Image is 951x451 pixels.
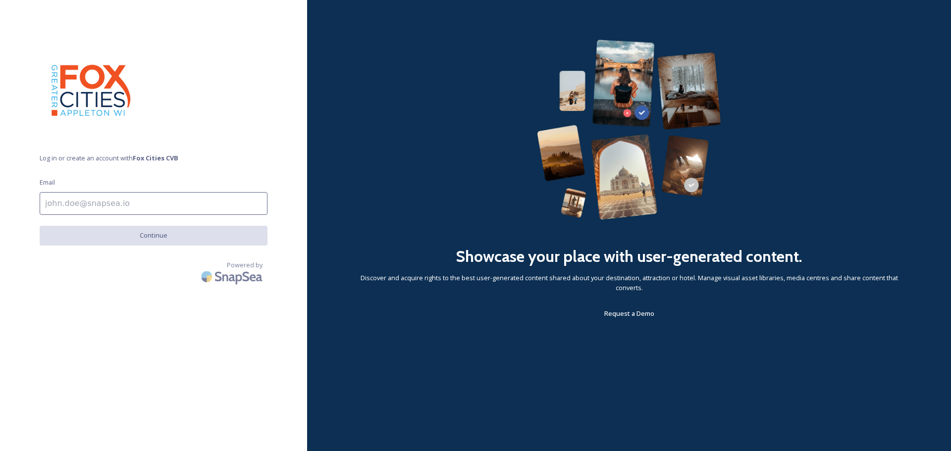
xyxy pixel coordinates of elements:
[347,273,911,292] span: Discover and acquire rights to the best user-generated content shared about your destination, att...
[456,245,802,268] h2: Showcase your place with user-generated content.
[227,260,263,270] span: Powered by
[537,40,721,220] img: 63b42ca75bacad526042e722_Group%20154-p-800.png
[604,307,654,319] a: Request a Demo
[133,153,178,162] strong: Fox Cities CVB
[40,226,267,245] button: Continue
[604,309,654,318] span: Request a Demo
[40,192,267,215] input: john.doe@snapsea.io
[40,153,267,163] span: Log in or create an account with
[40,40,139,139] img: images.png
[40,178,55,187] span: Email
[198,265,267,288] img: SnapSea Logo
